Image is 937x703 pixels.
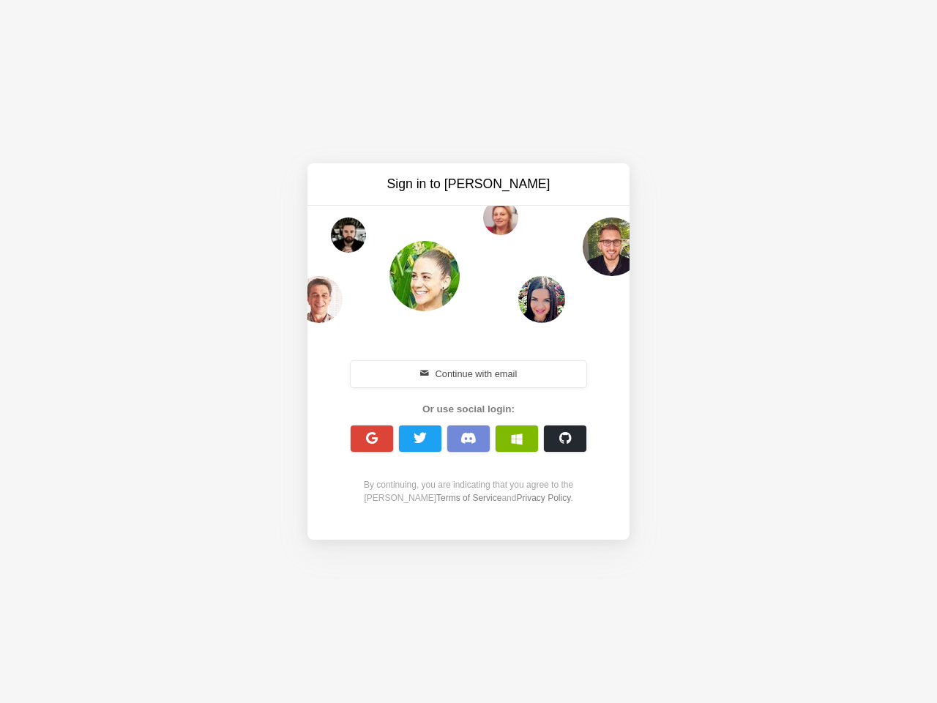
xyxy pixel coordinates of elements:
[343,402,594,417] div: Or use social login:
[346,175,591,193] h3: Sign in to [PERSON_NAME]
[351,361,586,387] button: Continue with email
[343,478,594,505] div: By continuing, you are indicating that you agree to the [PERSON_NAME] and .
[436,493,501,503] a: Terms of Service
[516,493,570,503] a: Privacy Policy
